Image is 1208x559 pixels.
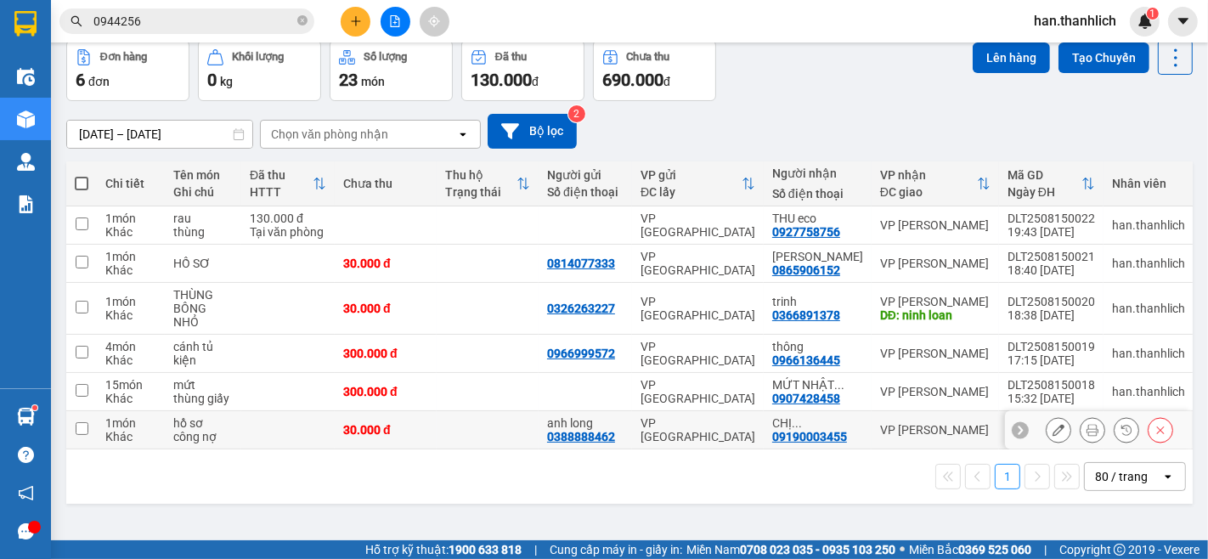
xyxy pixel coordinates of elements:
div: NGỌC TÀI [772,250,863,263]
div: Tên món [173,168,233,182]
div: Tại văn phòng [250,225,326,239]
div: DLT2508150022 [1008,212,1095,225]
button: Đã thu130.000đ [461,40,584,101]
div: Chọn văn phòng nhận [271,126,388,143]
div: 300.000 đ [343,385,428,398]
div: 0366891378 [772,308,840,322]
span: environment [8,113,20,125]
div: ĐC lấy [641,185,742,199]
div: Người nhận [772,167,863,180]
div: 300.000 đ [343,347,428,360]
th: Toggle SortBy [872,161,999,206]
img: warehouse-icon [17,68,35,86]
span: món [361,75,385,88]
div: Đã thu [495,51,527,63]
svg: open [456,127,470,141]
div: 4 món [105,340,156,353]
div: 1 món [105,416,156,430]
span: close-circle [297,14,308,30]
div: Khác [105,225,156,239]
div: 130.000 đ [250,212,326,225]
div: 09190003455 [772,430,847,443]
span: 6 [76,70,85,90]
span: 0 [207,70,217,90]
span: ... [834,378,844,392]
div: 15:32 [DATE] [1008,392,1095,405]
th: Toggle SortBy [999,161,1104,206]
div: 30.000 đ [343,302,428,315]
button: 1 [995,464,1020,489]
div: Mã GD [1008,168,1081,182]
div: VP [PERSON_NAME] [880,423,991,437]
div: DLT2508150019 [1008,340,1095,353]
img: warehouse-icon [17,153,35,171]
div: hồ sơ [173,416,233,430]
div: VP gửi [641,168,742,182]
div: Ngày ĐH [1008,185,1081,199]
th: Toggle SortBy [241,161,335,206]
div: 0927758756 [772,225,840,239]
span: Miền Nam [686,540,895,559]
div: THÙNG BÔNG NHỎ [173,288,233,329]
div: VP [GEOGRAPHIC_DATA] [641,295,755,322]
div: Số lượng [364,51,407,63]
div: 17:15 [DATE] [1008,353,1095,367]
button: Tạo Chuyến [1058,42,1149,73]
div: Đơn hàng [100,51,147,63]
div: VP [GEOGRAPHIC_DATA] [641,416,755,443]
div: DLT2508150018 [1008,378,1095,392]
span: đơn [88,75,110,88]
div: công nợ [173,430,233,443]
div: 18:40 [DATE] [1008,263,1095,277]
div: VP [PERSON_NAME] [880,347,991,360]
div: 0326263227 [547,302,615,315]
div: CHỊ PHƯỚC.15.8 [772,416,863,430]
div: Chưa thu [627,51,670,63]
span: Hỗ trợ kỹ thuật: [365,540,522,559]
span: plus [350,15,362,27]
th: Toggle SortBy [437,161,539,206]
span: 130.000 [471,70,532,90]
div: 15 món [105,378,156,392]
span: Miền Bắc [909,540,1031,559]
div: DĐ: ninh loan [880,308,991,322]
div: 1 món [105,250,156,263]
strong: 1900 633 818 [449,543,522,556]
span: Cung cấp máy in - giấy in: [550,540,682,559]
strong: 0369 525 060 [958,543,1031,556]
div: 18:38 [DATE] [1008,308,1095,322]
input: Tìm tên, số ĐT hoặc mã đơn [93,12,294,31]
svg: open [1161,470,1175,483]
div: 30.000 đ [343,423,428,437]
button: aim [420,7,449,37]
div: Người gửi [547,168,624,182]
span: notification [18,485,34,501]
span: ... [792,416,802,430]
div: 0907428458 [772,392,840,405]
div: 0966999572 [547,347,615,360]
div: Trạng thái [445,185,517,199]
div: HỒ SƠ [173,257,233,270]
div: VP [PERSON_NAME] [880,295,991,308]
div: trinh [772,295,863,308]
div: Khác [105,392,156,405]
span: file-add [389,15,401,27]
div: Số điện thoại [547,185,624,199]
div: han.thanhlich [1112,218,1185,232]
b: Lô 6 0607 [GEOGRAPHIC_DATA], [GEOGRAPHIC_DATA] [8,112,114,200]
div: rau [173,212,233,225]
div: VP [PERSON_NAME] [880,385,991,398]
div: thùng [173,225,233,239]
div: VP nhận [880,168,977,182]
span: 1 [1149,8,1155,20]
div: 1 món [105,295,156,308]
img: logo-vxr [14,11,37,37]
div: 0388888462 [547,430,615,443]
span: close-circle [297,15,308,25]
div: 1 món [105,212,156,225]
div: han.thanhlich [1112,302,1185,315]
span: copyright [1114,544,1126,556]
img: icon-new-feature [1137,14,1153,29]
div: VP [GEOGRAPHIC_DATA] [641,212,755,239]
div: Đã thu [250,168,313,182]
